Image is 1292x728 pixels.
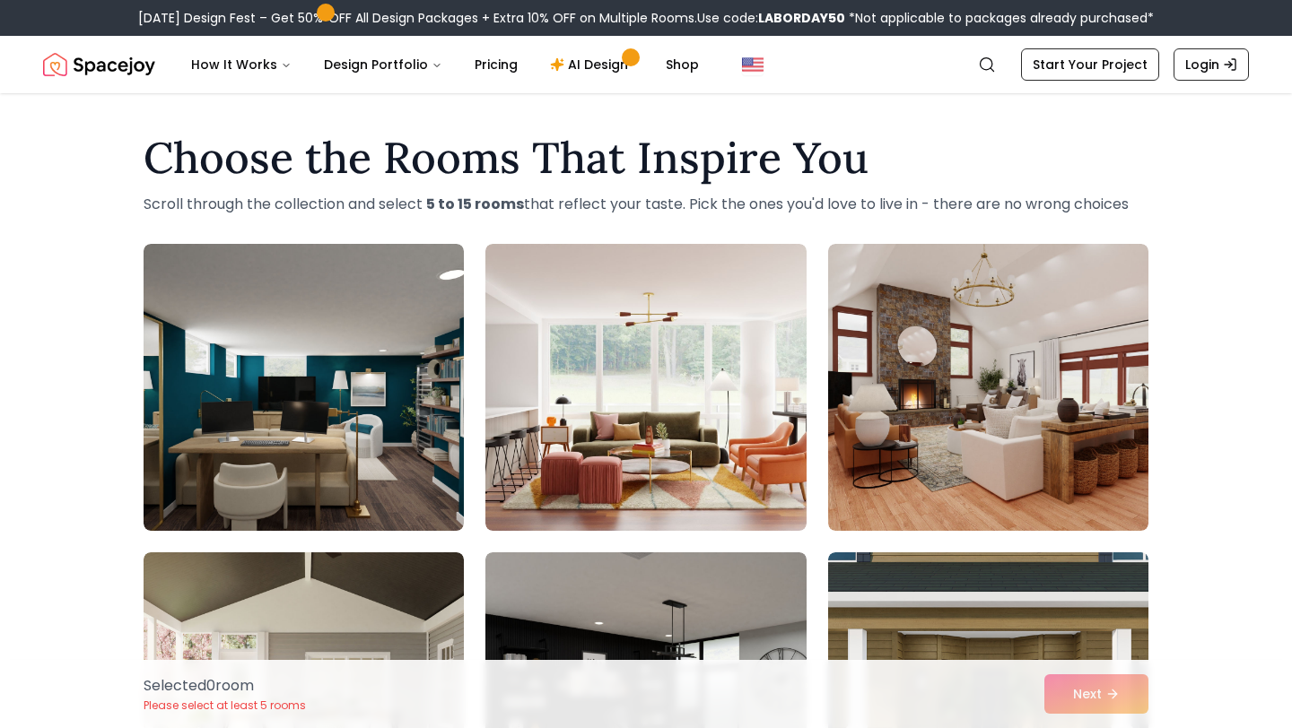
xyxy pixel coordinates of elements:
a: Shop [651,47,713,82]
a: Start Your Project [1021,48,1159,81]
img: United States [742,54,764,75]
a: AI Design [536,47,648,82]
nav: Global [43,36,1249,93]
img: Room room-3 [828,244,1148,531]
a: Spacejoy [43,47,155,82]
img: Room room-1 [144,244,464,531]
strong: 5 to 15 rooms [426,194,524,214]
p: Please select at least 5 rooms [144,698,306,713]
nav: Main [177,47,713,82]
a: Pricing [460,47,532,82]
a: Login [1174,48,1249,81]
span: Use code: [697,9,845,27]
p: Selected 0 room [144,675,306,697]
span: *Not applicable to packages already purchased* [845,9,1154,27]
button: How It Works [177,47,306,82]
img: Spacejoy Logo [43,47,155,82]
b: LABORDAY50 [758,9,845,27]
p: Scroll through the collection and select that reflect your taste. Pick the ones you'd love to liv... [144,194,1148,215]
div: [DATE] Design Fest – Get 50% OFF All Design Packages + Extra 10% OFF on Multiple Rooms. [138,9,1154,27]
img: Room room-2 [485,244,806,531]
h1: Choose the Rooms That Inspire You [144,136,1148,179]
button: Design Portfolio [310,47,457,82]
